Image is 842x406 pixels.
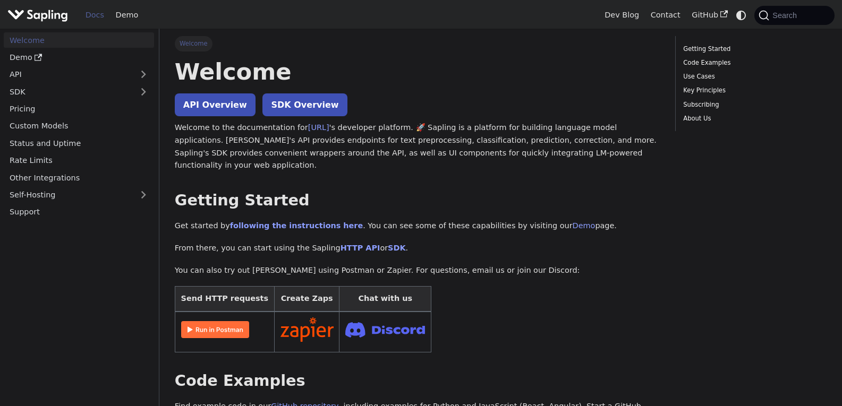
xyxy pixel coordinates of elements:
[80,7,110,23] a: Docs
[4,170,154,185] a: Other Integrations
[683,114,823,124] a: About Us
[4,50,154,65] a: Demo
[683,100,823,110] a: Subscribing
[683,44,823,54] a: Getting Started
[4,67,133,82] a: API
[4,101,154,117] a: Pricing
[754,6,834,25] button: Search (Command+K)
[230,221,363,230] a: following the instructions here
[175,36,660,51] nav: Breadcrumbs
[175,220,660,232] p: Get started by . You can see some of these capabilities by visiting our page.
[4,153,154,168] a: Rate Limits
[133,84,154,99] button: Expand sidebar category 'SDK'
[7,7,72,23] a: Sapling.aiSapling.ai
[262,93,347,116] a: SDK Overview
[110,7,144,23] a: Demo
[4,204,154,220] a: Support
[280,317,334,342] img: Connect in Zapier
[683,85,823,96] a: Key Principles
[734,7,749,23] button: Switch between dark and light mode (currently system mode)
[599,7,644,23] a: Dev Blog
[4,118,154,134] a: Custom Models
[345,319,425,341] img: Join Discord
[4,135,154,151] a: Status and Uptime
[175,287,274,312] th: Send HTTP requests
[175,36,212,51] span: Welcome
[388,244,405,252] a: SDK
[769,11,803,20] span: Search
[683,58,823,68] a: Code Examples
[341,244,380,252] a: HTTP API
[4,187,154,203] a: Self-Hosting
[175,191,660,210] h2: Getting Started
[175,57,660,86] h1: Welcome
[645,7,686,23] a: Contact
[274,287,339,312] th: Create Zaps
[175,264,660,277] p: You can also try out [PERSON_NAME] using Postman or Zapier. For questions, email us or join our D...
[573,221,596,230] a: Demo
[175,242,660,255] p: From there, you can start using the Sapling or .
[7,7,68,23] img: Sapling.ai
[175,122,660,172] p: Welcome to the documentation for 's developer platform. 🚀 Sapling is a platform for building lang...
[133,67,154,82] button: Expand sidebar category 'API'
[181,321,249,338] img: Run in Postman
[4,32,154,48] a: Welcome
[686,7,733,23] a: GitHub
[175,93,256,116] a: API Overview
[175,372,660,391] h2: Code Examples
[4,84,133,99] a: SDK
[683,72,823,82] a: Use Cases
[308,123,329,132] a: [URL]
[339,287,431,312] th: Chat with us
